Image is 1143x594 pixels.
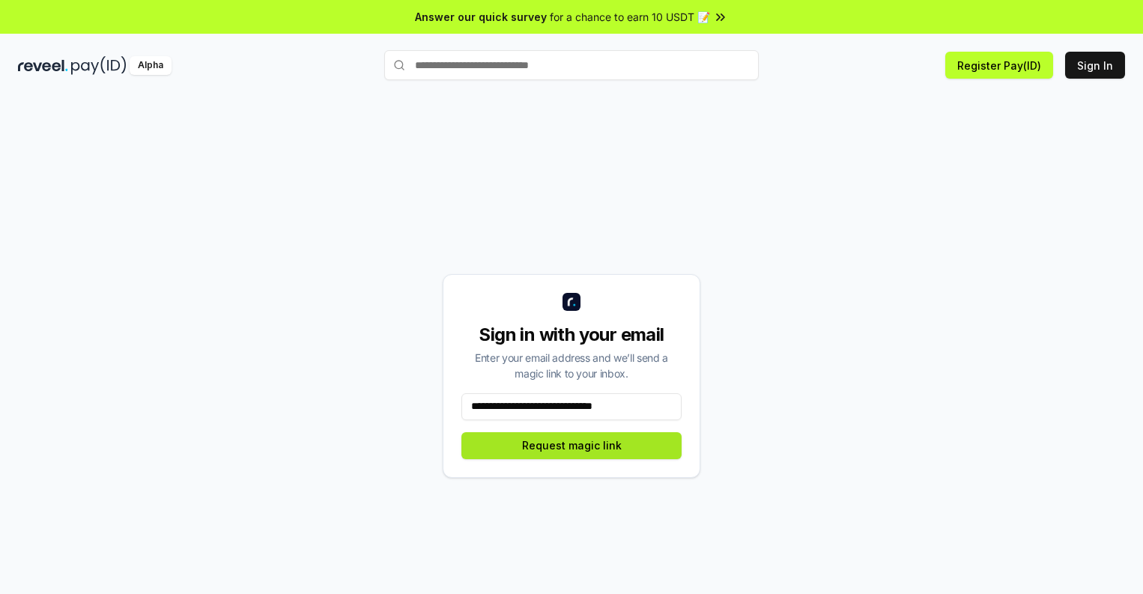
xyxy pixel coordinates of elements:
div: Sign in with your email [461,323,682,347]
span: Answer our quick survey [415,9,547,25]
div: Enter your email address and we’ll send a magic link to your inbox. [461,350,682,381]
button: Sign In [1065,52,1125,79]
img: logo_small [563,293,580,311]
button: Register Pay(ID) [945,52,1053,79]
img: pay_id [71,56,127,75]
div: Alpha [130,56,172,75]
button: Request magic link [461,432,682,459]
img: reveel_dark [18,56,68,75]
span: for a chance to earn 10 USDT 📝 [550,9,710,25]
